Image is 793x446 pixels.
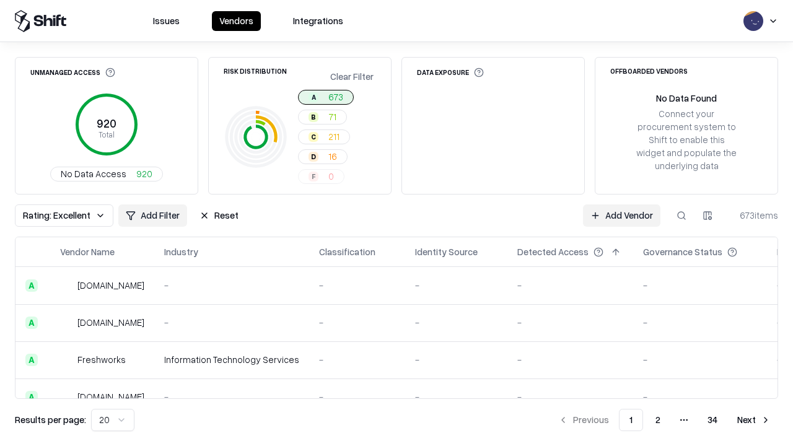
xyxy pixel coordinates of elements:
[25,391,38,403] div: A
[328,150,337,163] span: 16
[309,152,318,162] div: D
[730,409,778,431] button: Next
[328,90,343,103] span: 673
[60,279,72,292] img: intrado.com
[60,317,72,329] img: primesec.co.il
[517,279,623,292] div: -
[328,68,376,85] button: Clear Filter
[164,245,198,258] div: Industry
[415,353,497,366] div: -
[77,279,144,292] div: [DOMAIN_NAME]
[298,90,354,105] button: A673
[328,110,336,123] span: 71
[77,316,144,329] div: [DOMAIN_NAME]
[224,68,287,74] div: Risk Distribution
[643,245,722,258] div: Governance Status
[517,316,623,329] div: -
[417,68,484,77] div: Data Exposure
[286,11,351,31] button: Integrations
[77,353,126,366] div: Freshworks
[136,167,152,180] span: 920
[164,279,299,292] div: -
[25,279,38,292] div: A
[646,409,670,431] button: 2
[25,317,38,329] div: A
[328,130,340,143] span: 211
[517,245,589,258] div: Detected Access
[164,390,299,403] div: -
[729,209,778,222] div: 673 items
[415,279,497,292] div: -
[643,390,757,403] div: -
[517,353,623,366] div: -
[23,209,90,222] span: Rating: Excellent
[319,316,395,329] div: -
[298,129,350,144] button: C211
[698,409,727,431] button: 34
[60,354,72,366] img: Freshworks
[146,11,187,31] button: Issues
[25,354,38,366] div: A
[298,110,347,125] button: B71
[415,390,497,403] div: -
[164,316,299,329] div: -
[15,204,113,227] button: Rating: Excellent
[643,353,757,366] div: -
[15,413,86,426] p: Results per page:
[164,353,299,366] div: Information Technology Services
[619,409,643,431] button: 1
[30,68,115,77] div: Unmanaged Access
[298,149,348,164] button: D16
[212,11,261,31] button: Vendors
[551,409,778,431] nav: pagination
[99,129,115,139] tspan: Total
[656,92,717,105] div: No Data Found
[583,204,660,227] a: Add Vendor
[643,279,757,292] div: -
[192,204,246,227] button: Reset
[517,390,623,403] div: -
[319,279,395,292] div: -
[643,316,757,329] div: -
[309,92,318,102] div: A
[309,132,318,142] div: C
[118,204,187,227] button: Add Filter
[319,390,395,403] div: -
[635,107,738,173] div: Connect your procurement system to Shift to enable this widget and populate the underlying data
[50,167,163,181] button: No Data Access920
[60,245,115,258] div: Vendor Name
[61,167,126,180] span: No Data Access
[610,68,688,74] div: Offboarded Vendors
[415,245,478,258] div: Identity Source
[309,112,318,122] div: B
[415,316,497,329] div: -
[60,391,72,403] img: wixanswers.com
[97,116,116,130] tspan: 920
[319,245,375,258] div: Classification
[77,390,144,403] div: [DOMAIN_NAME]
[319,353,395,366] div: -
